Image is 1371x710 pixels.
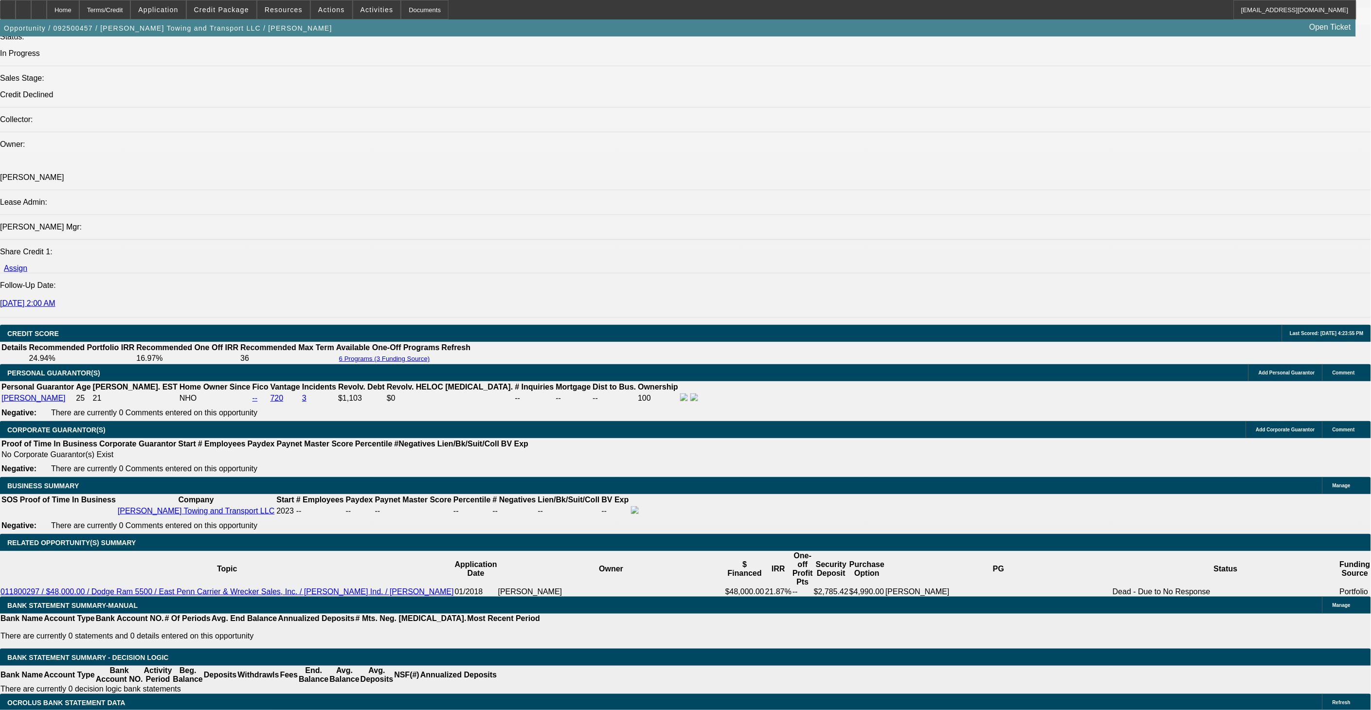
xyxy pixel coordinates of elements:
[792,587,813,597] td: --
[277,440,353,448] b: Paynet Master Score
[453,496,490,504] b: Percentile
[1,408,36,417] b: Negative:
[0,587,454,596] a: 011800297 / $48,000.00 / Dodge Ram 5500 / East Penn Carrier & Wrecker Sales, Inc. / [PERSON_NAME]...
[51,408,257,417] span: There are currently 0 Comments entered on this opportunity
[203,666,237,684] th: Deposits
[43,614,95,623] th: Account Type
[7,602,138,609] span: BANK STATEMENT SUMMARY-MANUAL
[1,343,27,353] th: Details
[386,393,514,404] td: $0
[501,440,528,448] b: BV Exp
[76,383,90,391] b: Age
[690,393,698,401] img: linkedin-icon.png
[1112,587,1339,597] td: Dead - Due to No Response
[602,496,629,504] b: BV Exp
[346,496,373,504] b: Paydex
[276,496,294,504] b: Start
[387,383,513,391] b: Revolv. HELOC [MEDICAL_DATA].
[280,666,298,684] th: Fees
[1333,370,1355,375] span: Comment
[187,0,256,19] button: Credit Package
[302,394,307,402] a: 3
[28,343,135,353] th: Recommended Portfolio IRR
[240,354,335,363] td: 36
[1,464,36,473] b: Negative:
[849,587,885,597] td: $4,990.00
[7,539,136,547] span: RELATED OPPORTUNITY(S) SUMMARY
[375,507,451,515] div: --
[680,393,688,401] img: facebook-icon.png
[95,666,144,684] th: Bank Account NO.
[198,440,246,448] b: # Employees
[1339,551,1371,587] th: Funding Source
[271,394,284,402] a: 720
[420,666,497,684] th: Annualized Deposits
[395,440,436,448] b: #Negatives
[601,506,630,516] td: --
[336,343,440,353] th: Available One-Off Programs
[1290,331,1364,336] span: Last Scored: [DATE] 4:23:55 PM
[1,495,18,505] th: SOS
[164,614,211,623] th: # Of Periods
[28,354,135,363] td: 24.94%
[725,551,765,587] th: $ Financed
[311,0,352,19] button: Actions
[51,521,257,530] span: There are currently 0 Comments entered on this opportunity
[92,393,178,404] td: 21
[1,450,533,460] td: No Corporate Guarantor(s) Exist
[277,614,355,623] th: Annualized Deposits
[1,521,36,530] b: Negative:
[725,587,765,597] td: $48,000.00
[792,551,813,587] th: One-off Profit Pts
[338,383,385,391] b: Revolv. Debt
[211,614,278,623] th: Avg. End Balance
[257,0,310,19] button: Resources
[493,507,536,515] div: --
[593,393,637,404] td: --
[1333,483,1351,488] span: Manage
[498,551,725,587] th: Owner
[765,587,792,597] td: 21.87%
[93,383,178,391] b: [PERSON_NAME]. EST
[637,393,679,404] td: 100
[437,440,499,448] b: Lien/Bk/Suit/Coll
[265,6,303,14] span: Resources
[237,666,279,684] th: Withdrawls
[4,24,332,32] span: Opportunity / 092500457 / [PERSON_NAME] Towing and Transport LLC / [PERSON_NAME]
[253,394,258,402] a: --
[556,393,592,404] td: --
[318,6,345,14] span: Actions
[271,383,300,391] b: Vantage
[7,654,169,661] span: Bank Statement Summary - Decision Logic
[338,393,385,404] td: $1,103
[467,614,541,623] th: Most Recent Period
[296,507,302,515] span: --
[1112,551,1339,587] th: Status
[515,383,554,391] b: # Inquiries
[7,426,106,434] span: CORPORATE GUARANTOR(S)
[276,506,294,516] td: 2023
[355,440,392,448] b: Percentile
[138,6,178,14] span: Application
[394,666,420,684] th: NSF(#)
[493,496,536,504] b: # Negatives
[353,0,401,19] button: Activities
[136,343,239,353] th: Recommended One Off IRR
[1333,700,1351,705] span: Refresh
[99,440,176,448] b: Corporate Guarantor
[194,6,249,14] span: Credit Package
[514,393,554,404] td: --
[248,440,275,448] b: Paydex
[302,383,336,391] b: Incidents
[0,632,540,640] p: There are currently 0 statements and 0 details entered on this opportunity
[7,369,100,377] span: PERSONAL GUARANTOR(S)
[813,551,849,587] th: Security Deposit
[179,393,251,404] td: NHO
[75,393,91,404] td: 25
[1,383,74,391] b: Personal Guarantor
[298,666,329,684] th: End. Balance
[95,614,164,623] th: Bank Account NO.
[1339,587,1371,597] td: Portfolio
[885,587,1112,597] td: [PERSON_NAME]
[43,666,95,684] th: Account Type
